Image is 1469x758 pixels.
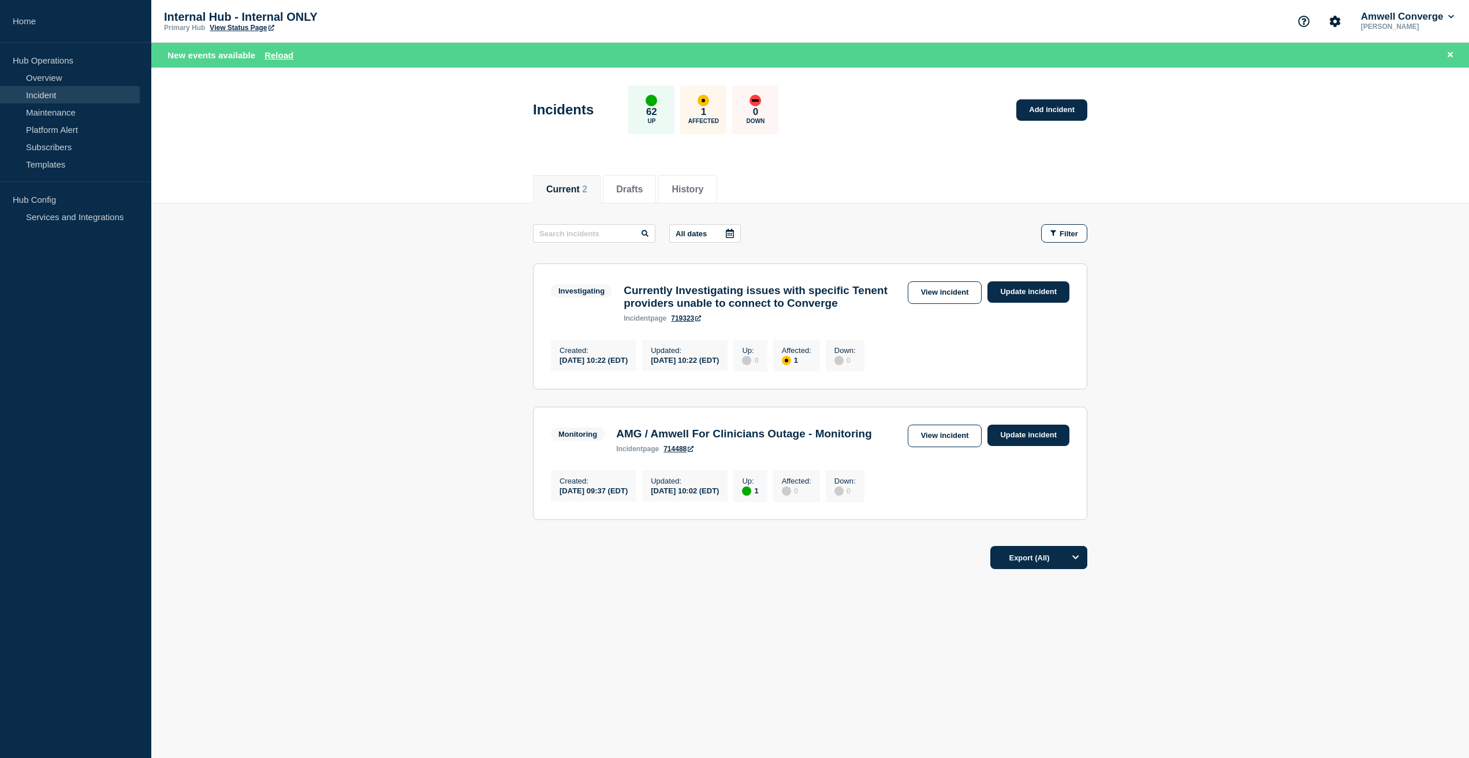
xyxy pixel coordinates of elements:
[164,24,205,32] p: Primary Hub
[834,485,856,496] div: 0
[616,184,643,195] button: Drafts
[551,428,605,441] span: Monitoring
[834,356,844,365] div: disabled
[742,477,758,485] p: Up :
[1060,229,1078,238] span: Filter
[701,106,706,118] p: 1
[1292,9,1316,34] button: Support
[624,314,650,322] span: incident
[750,95,761,106] div: down
[663,445,694,453] a: 714488
[560,346,628,355] p: Created :
[834,346,856,355] p: Down :
[742,486,751,496] div: up
[1359,23,1456,31] p: [PERSON_NAME]
[753,106,758,118] p: 0
[987,425,1069,446] a: Update incident
[533,224,655,243] input: Search incidents
[782,486,791,496] div: disabled
[676,229,707,238] p: All dates
[671,314,701,322] a: 719323
[1064,546,1087,569] button: Options
[616,445,659,453] p: page
[210,24,274,32] a: View Status Page
[560,477,628,485] p: Created :
[560,485,628,495] div: [DATE] 09:37 (EDT)
[742,485,758,496] div: 1
[1359,11,1456,23] button: Amwell Converge
[651,477,719,485] p: Updated :
[782,346,811,355] p: Affected :
[782,477,811,485] p: Affected :
[167,50,255,60] span: New events available
[698,95,709,106] div: affected
[742,355,758,365] div: 0
[987,281,1069,303] a: Update incident
[646,106,657,118] p: 62
[782,356,791,365] div: affected
[1041,224,1087,243] button: Filter
[1016,99,1087,121] a: Add incident
[834,477,856,485] p: Down :
[560,355,628,365] div: [DATE] 10:22 (EDT)
[1323,9,1347,34] button: Account settings
[651,485,719,495] div: [DATE] 10:02 (EDT)
[533,102,594,118] h1: Incidents
[616,445,643,453] span: incident
[834,355,856,365] div: 0
[546,184,587,195] button: Current 2
[616,428,872,440] h3: AMG / Amwell For Clinicians Outage - Monitoring
[908,425,982,447] a: View incident
[834,486,844,496] div: disabled
[782,355,811,365] div: 1
[672,184,703,195] button: History
[624,284,901,310] h3: Currently Investigating issues with specific Tenent providers unable to connect to Converge
[742,356,751,365] div: disabled
[688,118,719,124] p: Affected
[742,346,758,355] p: Up :
[164,10,395,24] p: Internal Hub - Internal ONLY
[651,355,719,365] div: [DATE] 10:22 (EDT)
[624,314,666,322] p: page
[669,224,741,243] button: All dates
[551,284,612,298] span: Investigating
[646,95,657,106] div: up
[582,184,587,194] span: 2
[647,118,655,124] p: Up
[264,50,293,60] button: Reload
[908,281,982,304] a: View incident
[651,346,719,355] p: Updated :
[990,546,1087,569] button: Export (All)
[782,485,811,496] div: 0
[747,118,765,124] p: Down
